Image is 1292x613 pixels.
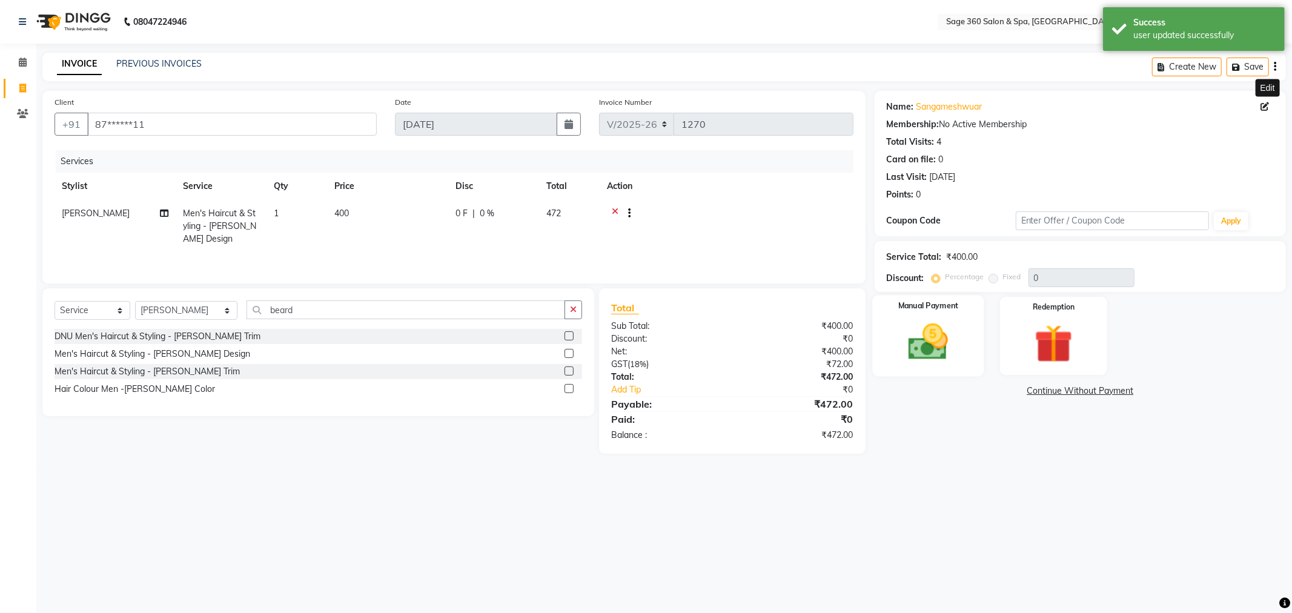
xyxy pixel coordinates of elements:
div: Coupon Code [887,214,1016,227]
span: 472 [546,208,561,219]
input: Search or Scan [247,300,565,319]
span: Men's Haircut & Styling - [PERSON_NAME] Design [183,208,256,244]
a: Continue Without Payment [877,385,1284,397]
span: 0 F [456,207,468,220]
img: logo [31,5,114,39]
span: | [472,207,475,220]
th: Qty [267,173,327,200]
div: 0 [939,153,944,166]
div: Hair Colour Men -[PERSON_NAME] Color [55,383,215,396]
div: [DATE] [930,171,956,184]
div: Total: [602,371,732,383]
div: No Active Membership [887,118,1274,131]
div: Men's Haircut & Styling - [PERSON_NAME] Design [55,348,250,360]
div: Discount: [602,333,732,345]
div: Last Visit: [887,171,927,184]
div: Membership: [887,118,939,131]
div: ₹72.00 [732,358,863,371]
label: Date [395,97,411,108]
img: _cash.svg [896,319,961,365]
b: 08047224946 [133,5,187,39]
th: Disc [448,173,539,200]
div: Success [1133,16,1276,29]
span: GST [611,359,628,369]
div: ₹400.00 [947,251,978,263]
th: Total [539,173,600,200]
span: 1 [274,208,279,219]
span: 400 [334,208,349,219]
div: ₹0 [754,383,863,396]
div: 4 [937,136,942,148]
th: Service [176,173,267,200]
img: _gift.svg [1022,320,1085,368]
label: Redemption [1033,302,1075,313]
span: [PERSON_NAME] [62,208,130,219]
label: Invoice Number [599,97,652,108]
a: PREVIOUS INVOICES [116,58,202,69]
div: ₹472.00 [732,429,863,442]
div: Discount: [887,272,924,285]
div: Payable: [602,397,732,411]
div: Men's Haircut & Styling - [PERSON_NAME] Trim [55,365,240,378]
div: ₹472.00 [732,397,863,411]
div: Points: [887,188,914,201]
div: Edit [1256,79,1280,96]
label: Percentage [946,271,984,282]
th: Price [327,173,448,200]
div: Services [56,150,863,173]
div: Service Total: [887,251,942,263]
label: Fixed [1003,271,1021,282]
div: ₹400.00 [732,320,863,333]
div: user updated successfully [1133,29,1276,42]
span: 0 % [480,207,494,220]
div: Name: [887,101,914,113]
div: Sub Total: [602,320,732,333]
div: DNU Men's Haircut & Styling - [PERSON_NAME] Trim [55,330,260,343]
button: Apply [1214,212,1248,230]
div: Paid: [602,412,732,426]
th: Stylist [55,173,176,200]
a: Sangameshwuar [916,101,982,113]
div: ₹472.00 [732,371,863,383]
button: +91 [55,113,88,136]
a: INVOICE [57,53,102,75]
div: ( ) [602,358,732,371]
button: Save [1227,58,1269,76]
button: Create New [1152,58,1222,76]
label: Client [55,97,74,108]
div: ₹0 [732,412,863,426]
th: Action [600,173,853,200]
span: 18% [630,359,646,369]
div: 0 [916,188,921,201]
div: Total Visits: [887,136,935,148]
input: Enter Offer / Coupon Code [1016,211,1210,230]
span: Total [611,302,639,314]
a: Add Tip [602,383,754,396]
div: Balance : [602,429,732,442]
div: Net: [602,345,732,358]
label: Manual Payment [898,300,958,312]
div: ₹0 [732,333,863,345]
div: ₹400.00 [732,345,863,358]
input: Search by Name/Mobile/Email/Code [87,113,377,136]
div: Card on file: [887,153,936,166]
